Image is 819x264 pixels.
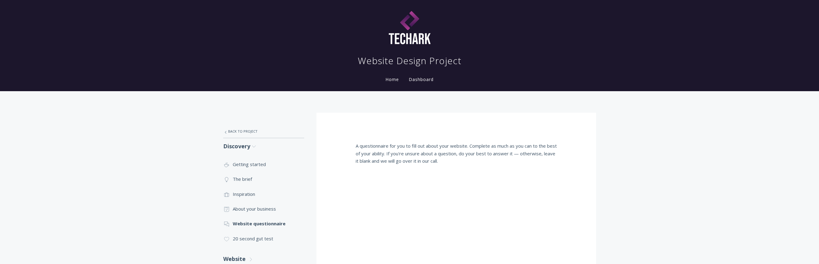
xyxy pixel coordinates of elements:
a: Dashboard [408,76,435,82]
a: Inspiration [223,187,304,201]
a: Discovery [223,138,304,154]
a: About your business [223,201,304,216]
a: Back to Project [223,125,304,138]
p: A questionnaire for you to fill out about your website. Complete as much as you can to the best o... [356,142,557,165]
a: The brief [223,172,304,186]
a: 20 second gut test [223,231,304,246]
h1: Website Design Project [358,55,461,67]
a: Website questionnaire [223,216,304,231]
a: Getting started [223,157,304,172]
a: Home [384,76,400,82]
